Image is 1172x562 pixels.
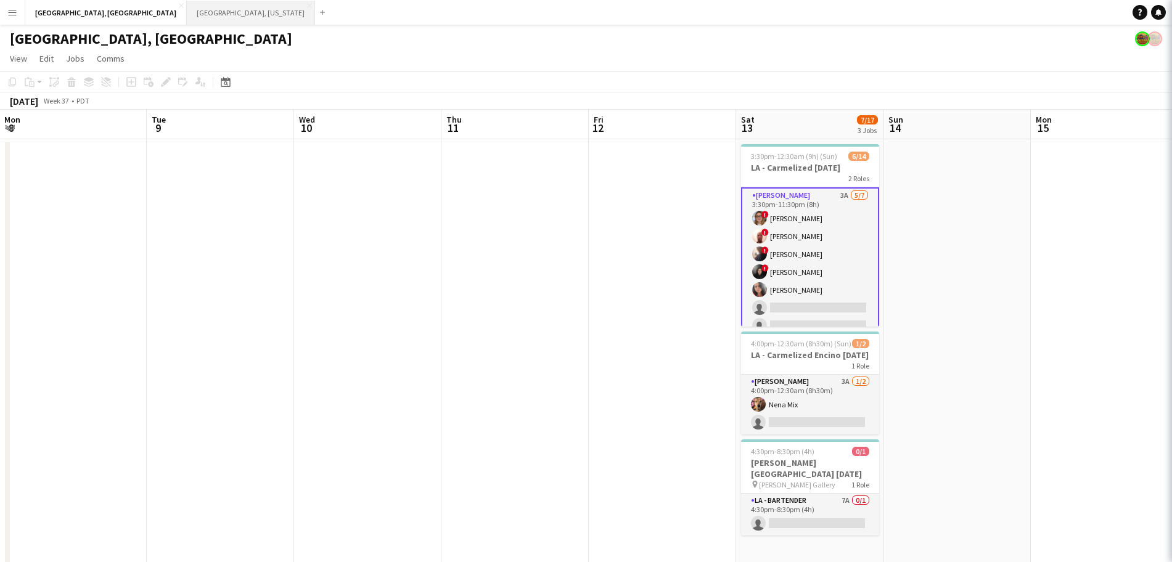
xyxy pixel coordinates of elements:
span: ! [761,264,769,272]
span: Edit [39,53,54,64]
span: Wed [299,114,315,125]
app-user-avatar: Rollin Hero [1147,31,1162,46]
span: 6/14 [848,152,869,161]
span: Fri [594,114,604,125]
span: Tue [152,114,166,125]
span: ! [761,211,769,218]
app-job-card: 4:00pm-12:30am (8h30m) (Sun)1/2LA - Carmelized Encino [DATE]1 Role[PERSON_NAME]3A1/24:00pm-12:30a... [741,332,879,434]
div: PDT [76,96,89,105]
button: [GEOGRAPHIC_DATA], [GEOGRAPHIC_DATA] [25,1,187,25]
div: 3 Jobs [858,126,877,135]
span: 9 [150,121,166,135]
h3: LA - Carmelized [DATE] [741,162,879,173]
app-job-card: 3:30pm-12:30am (9h) (Sun)6/14LA - Carmelized [DATE]2 Roles[PERSON_NAME]3A5/73:30pm-11:30pm (8h)![... [741,144,879,327]
span: 1/2 [852,339,869,348]
span: Week 37 [41,96,72,105]
span: 3:30pm-12:30am (9h) (Sun) [751,152,837,161]
span: 15 [1034,121,1052,135]
span: [PERSON_NAME] Gallery [759,480,835,489]
span: ! [761,229,769,236]
app-card-role: [PERSON_NAME]3A5/73:30pm-11:30pm (8h)![PERSON_NAME]![PERSON_NAME]![PERSON_NAME]![PERSON_NAME][PER... [741,187,879,339]
a: Edit [35,51,59,67]
span: ! [761,246,769,254]
span: Jobs [66,53,84,64]
a: Jobs [61,51,89,67]
span: 0/1 [852,447,869,456]
span: 12 [592,121,604,135]
span: 4:30pm-8:30pm (4h) [751,447,814,456]
span: Mon [4,114,20,125]
app-user-avatar: Rollin Hero [1135,31,1150,46]
app-card-role: [PERSON_NAME]3A1/24:00pm-12:30am (8h30m)Nena Mix [741,375,879,434]
app-card-role: LA - Bartender7A0/14:30pm-8:30pm (4h) [741,494,879,536]
h3: LA - Carmelized Encino [DATE] [741,349,879,360]
span: View [10,53,27,64]
span: 14 [887,121,903,135]
span: 13 [739,121,755,135]
a: View [5,51,32,67]
span: Comms [97,53,125,64]
span: Mon [1036,114,1052,125]
span: 1 Role [851,361,869,370]
span: 4:00pm-12:30am (8h30m) (Sun) [751,339,851,348]
span: 7/17 [857,115,878,124]
span: 11 [445,121,462,135]
button: [GEOGRAPHIC_DATA], [US_STATE] [187,1,315,25]
span: 1 Role [851,480,869,489]
span: Sun [888,114,903,125]
span: 2 Roles [848,174,869,183]
div: [DATE] [10,95,38,107]
span: 10 [297,121,315,135]
h1: [GEOGRAPHIC_DATA], [GEOGRAPHIC_DATA] [10,30,292,48]
span: 8 [2,121,20,135]
h3: [PERSON_NAME] [GEOGRAPHIC_DATA] [DATE] [741,457,879,479]
span: Sat [741,114,755,125]
span: Thu [446,114,462,125]
app-job-card: 4:30pm-8:30pm (4h)0/1[PERSON_NAME] [GEOGRAPHIC_DATA] [DATE] [PERSON_NAME] Gallery1 RoleLA - Barte... [741,439,879,536]
a: Comms [92,51,129,67]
